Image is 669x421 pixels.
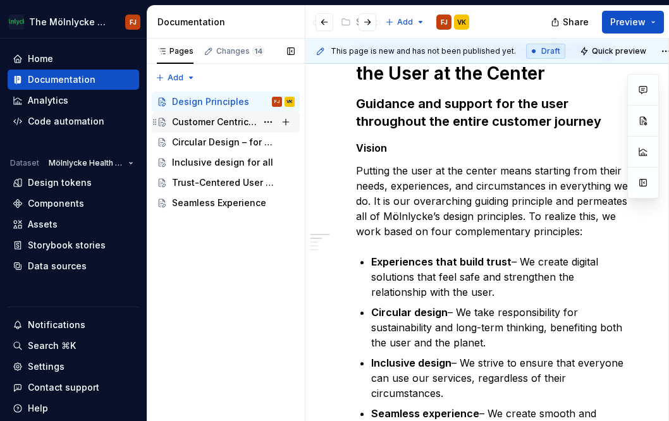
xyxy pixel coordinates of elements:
a: Documentation [8,70,139,90]
span: Add [397,17,413,27]
div: Documentation [28,73,95,86]
a: Storybook stories [8,235,139,255]
div: Design tokens [28,176,92,189]
a: Components [8,193,139,214]
div: Customer Centricity – Putting the User at the Center [172,116,257,128]
div: Inclusive design for all [172,156,273,169]
span: Share [563,16,589,28]
div: The Mölnlycke Experience [29,16,110,28]
span: Preview [610,16,646,28]
a: Settings [8,357,139,377]
div: Seamless Experience [172,197,266,209]
div: Settings [28,360,64,373]
a: Assets [8,214,139,235]
div: VK [286,95,293,108]
a: Code automation [8,111,139,131]
div: Page tree [152,92,300,213]
div: Analytics [28,94,68,107]
div: Pages [157,46,193,56]
div: Dataset [10,158,39,168]
button: Preview [602,11,664,34]
button: The Mölnlycke ExperienceFJ [3,8,144,35]
div: Changes [216,46,264,56]
button: Quick preview [576,42,652,60]
button: Search ⌘K [8,336,139,356]
p: – We strive to ensure that everyone can use our services, regardless of their circumstances. [371,355,634,401]
span: This page is new and has not been published yet. [331,46,516,56]
button: Mölnlycke Health Care [43,154,139,172]
strong: Vision [356,142,387,154]
div: Code automation [28,115,104,128]
button: Add [152,69,199,87]
button: Share [544,11,597,34]
div: Search ⌘K [28,339,76,352]
button: Help [8,398,139,418]
div: Design Principles [172,95,249,108]
a: Analytics [8,90,139,111]
span: Add [168,73,183,83]
div: VK [457,17,466,27]
div: Documentation [157,16,300,28]
div: Help [28,402,48,415]
a: Customer Centricity – Putting the User at the Center [152,112,300,132]
div: Notifications [28,319,85,331]
strong: Experiences that build trust [371,255,512,268]
a: Design tokens [8,173,139,193]
div: FJ [130,17,137,27]
strong: Inclusive design [371,357,451,369]
a: Circular Design – for People, Planet & Future [152,132,300,152]
div: Storybook stories [28,239,106,252]
div: Components [28,197,84,210]
p: Putting the user at the center means starting from their needs, experiences, and circumstances in... [356,163,634,239]
strong: Circular design [371,306,448,319]
a: Home [8,49,139,69]
div: FJ [274,95,279,108]
div: Home [28,52,53,65]
h3: Guidance and support for the user throughout the entire customer journey [356,95,634,130]
a: Seamless Experience [152,193,300,213]
a: Inclusive design for all [152,152,300,173]
a: Data sources [8,256,139,276]
p: – We create digital solutions that feel safe and strengthen the relationship with the user. [371,254,634,300]
button: Contact support [8,377,139,398]
a: Trust-Centered User Experiences [152,173,300,193]
div: Circular Design – for People, Planet & Future [172,136,276,149]
div: FJ [441,17,448,27]
div: Trust-Centered User Experiences [172,176,276,189]
div: Contact support [28,381,99,394]
button: Notifications [8,315,139,335]
span: Quick preview [592,46,646,56]
div: Assets [28,218,58,231]
img: 91fb9bbd-befe-470e-ae9b-8b56c3f0f44a.png [9,15,24,30]
div: Data sources [28,260,87,272]
strong: Seamless experience [371,407,479,420]
a: Design PrinciplesFJVK [152,92,300,112]
span: 14 [252,46,264,56]
span: Draft [541,46,560,56]
button: Add [381,13,429,31]
p: – We take responsibility for sustainability and long-term thinking, benefiting both the user and ... [371,305,634,350]
span: Mölnlycke Health Care [49,158,123,168]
